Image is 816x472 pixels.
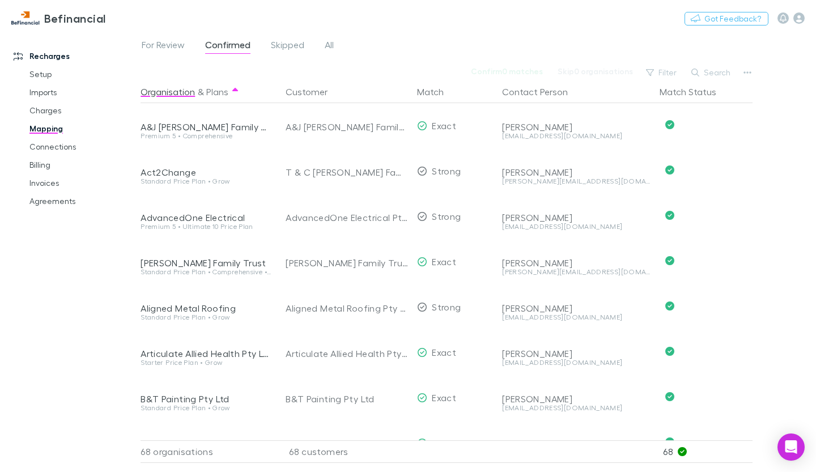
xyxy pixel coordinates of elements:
div: [EMAIL_ADDRESS][DOMAIN_NAME] [502,223,651,230]
div: [PERSON_NAME] [502,348,651,359]
div: [PERSON_NAME] [502,212,651,223]
div: Premium 5 • Comprehensive [141,133,272,139]
div: Standard Price Plan • Grow [141,314,272,321]
div: AdvancedOne Electrical [141,212,272,223]
div: [PERSON_NAME] [502,121,651,133]
a: Recharges [2,47,147,65]
svg: Confirmed [665,165,674,175]
a: Billing [18,156,147,174]
div: [EMAIL_ADDRESS][DOMAIN_NAME] [502,133,651,139]
span: Strong [432,301,461,312]
button: Filter [640,66,683,79]
span: Confirmed [205,39,250,54]
a: Charges [18,101,147,120]
div: B&T Painting Pty Ltd [141,393,272,405]
div: 68 organisations [141,440,277,463]
button: Confirm0 matches [464,65,550,78]
div: Aligned Metal Roofing Pty Ltd [286,286,408,331]
div: Ballarat Denture Clinic Pty Ltd [286,422,408,467]
button: Match Status [660,80,730,103]
svg: Confirmed [665,120,674,129]
svg: Confirmed [665,256,674,265]
div: AdvancedOne Electrical Pty Ltd [286,195,408,240]
span: Exact [432,437,456,448]
div: [PERSON_NAME] [502,167,651,178]
svg: Confirmed [665,347,674,356]
div: [EMAIL_ADDRESS][DOMAIN_NAME] [502,359,651,366]
div: [PERSON_NAME] [502,303,651,314]
button: Search [686,66,737,79]
button: Contact Person [502,80,581,103]
span: Exact [432,392,456,403]
span: All [325,39,334,54]
span: For Review [142,39,185,54]
svg: Confirmed [665,301,674,311]
span: Exact [432,120,456,131]
div: T & C [PERSON_NAME] Family Trust [286,150,408,195]
div: [PERSON_NAME] Family Trust [286,240,408,286]
span: Exact [432,256,456,267]
div: Articulate Allied Health Pty Ltd [141,348,272,359]
img: Befinancial's Logo [11,11,40,25]
div: [EMAIL_ADDRESS][DOMAIN_NAME] [502,405,651,411]
svg: Confirmed [665,437,674,447]
div: Articulate Allied Health Pty Ltd [286,331,408,376]
div: 68 customers [277,440,413,463]
div: Act2Change [141,167,272,178]
div: A&J [PERSON_NAME] Family Trust [286,104,408,150]
span: Skipped [271,39,304,54]
button: Match [417,80,457,103]
div: B&T Painting Pty Ltd [286,376,408,422]
div: [PERSON_NAME] Family Trust [141,257,272,269]
button: Organisation [141,80,195,103]
div: Ballarat Denture Clinic Pty Ltd [141,439,272,450]
div: A&J [PERSON_NAME] Family Trust [141,121,272,133]
span: Exact [432,347,456,358]
div: & [141,80,272,103]
a: Connections [18,138,147,156]
div: [PERSON_NAME] [502,257,651,269]
button: Got Feedback? [685,12,768,25]
div: [PERSON_NAME] [502,393,651,405]
div: Standard Price Plan • Grow [141,178,272,185]
p: 68 [663,441,753,462]
span: Strong [432,165,461,176]
div: Aligned Metal Roofing [141,303,272,314]
a: Agreements [18,192,147,210]
div: Premium 5 • Ultimate 10 Price Plan [141,223,272,230]
h3: Befinancial [44,11,106,25]
a: Befinancial [5,5,113,32]
div: Standard Price Plan • Comprehensive • Ignite [141,269,272,275]
div: [PERSON_NAME] [502,439,651,450]
div: [PERSON_NAME][EMAIL_ADDRESS][DOMAIN_NAME] [502,269,651,275]
div: Open Intercom Messenger [777,433,805,461]
svg: Confirmed [665,211,674,220]
a: Invoices [18,174,147,192]
button: Plans [206,80,228,103]
a: Setup [18,65,147,83]
a: Imports [18,83,147,101]
svg: Confirmed [665,392,674,401]
div: Starter Price Plan • Grow [141,359,272,366]
div: [EMAIL_ADDRESS][DOMAIN_NAME] [502,314,651,321]
span: Strong [432,211,461,222]
button: Skip0 organisations [550,65,640,78]
div: [PERSON_NAME][EMAIL_ADDRESS][DOMAIN_NAME] [502,178,651,185]
div: Standard Price Plan • Grow [141,405,272,411]
a: Mapping [18,120,147,138]
button: Customer [286,80,341,103]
